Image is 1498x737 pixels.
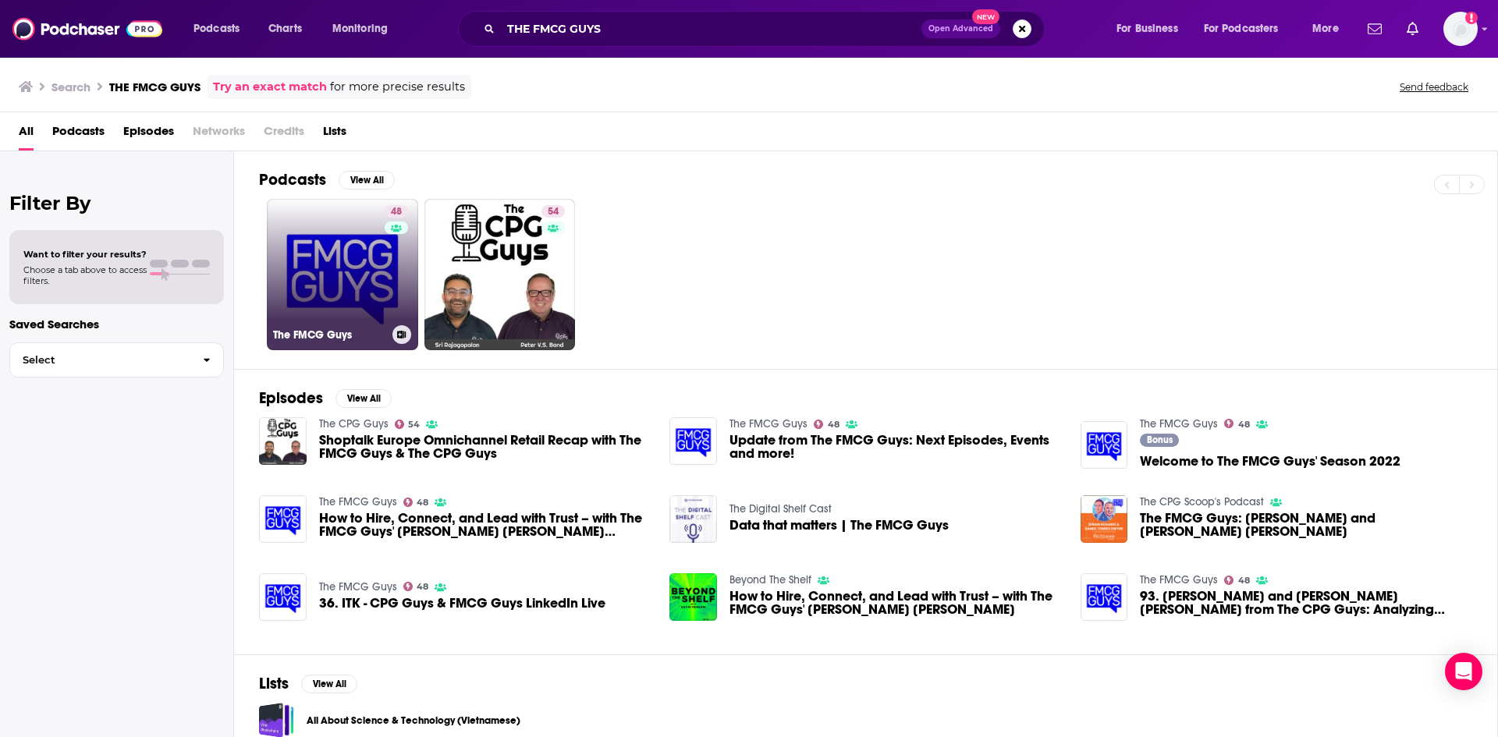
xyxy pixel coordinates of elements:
[9,317,224,331] p: Saved Searches
[403,498,429,507] a: 48
[183,16,260,41] button: open menu
[319,512,651,538] a: How to Hire, Connect, and Lead with Trust – with The FMCG Guys' Daniel Torres Dwyer (Bonus - Gues...
[123,119,174,151] a: Episodes
[267,199,418,350] a: 48The FMCG Guys
[729,590,1062,616] a: How to Hire, Connect, and Lead with Trust – with The FMCG Guys' Daniel Torres Dwyer
[319,597,605,610] span: 36. ITK - CPG Guys & FMCG Guys LinkedIn Live
[729,519,949,532] a: Data that matters | The FMCG Guys
[729,417,808,431] a: The FMCG Guys
[669,495,717,543] img: Data that matters | The FMCG Guys
[319,434,651,460] span: Shoptalk Europe Omnichannel Retail Recap with The FMCG Guys & The CPG Guys
[1238,577,1250,584] span: 48
[669,573,717,621] img: How to Hire, Connect, and Lead with Trust – with The FMCG Guys' Daniel Torres Dwyer
[1140,455,1400,468] a: Welcome to The FMCG Guys' Season 2022
[259,573,307,621] img: 36. ITK - CPG Guys & FMCG Guys LinkedIn Live
[814,420,840,429] a: 48
[1194,16,1301,41] button: open menu
[1081,421,1128,469] img: Welcome to The FMCG Guys' Season 2022
[729,434,1062,460] a: Update from The FMCG Guys: Next Episodes, Events and more!
[259,170,326,190] h2: Podcasts
[259,674,357,693] a: ListsView All
[548,204,559,220] span: 54
[729,502,832,516] a: The Digital Shelf Cast
[323,119,346,151] a: Lists
[258,16,311,41] a: Charts
[259,417,307,465] img: Shoptalk Europe Omnichannel Retail Recap with The FMCG Guys & The CPG Guys
[1361,16,1388,42] a: Show notifications dropdown
[501,16,921,41] input: Search podcasts, credits, & more...
[669,417,717,465] img: Update from The FMCG Guys: Next Episodes, Events and more!
[417,499,428,506] span: 48
[1140,512,1472,538] a: The FMCG Guys: Efrain Rosario and Daniel Torres Dwyer
[473,11,1060,47] div: Search podcasts, credits, & more...
[403,582,429,591] a: 48
[339,171,395,190] button: View All
[51,80,91,94] h3: Search
[264,119,304,151] span: Credits
[273,328,386,342] h3: The FMCG Guys
[921,19,1000,38] button: Open AdvancedNew
[1224,419,1250,428] a: 48
[1443,12,1478,46] button: Show profile menu
[12,14,162,44] img: Podchaser - Follow, Share and Rate Podcasts
[1140,512,1472,538] span: The FMCG Guys: [PERSON_NAME] and [PERSON_NAME] [PERSON_NAME]
[417,583,428,590] span: 48
[193,119,245,151] span: Networks
[1147,435,1173,445] span: Bonus
[268,18,302,40] span: Charts
[301,675,357,693] button: View All
[1140,417,1218,431] a: The FMCG Guys
[332,18,388,40] span: Monitoring
[424,199,576,350] a: 54
[109,80,201,94] h3: THE FMCG GUYS
[1301,16,1358,41] button: open menu
[9,192,224,214] h2: Filter By
[259,674,289,693] h2: Lists
[395,420,421,429] a: 54
[193,18,240,40] span: Podcasts
[321,16,408,41] button: open menu
[259,495,307,543] a: How to Hire, Connect, and Lead with Trust – with The FMCG Guys' Daniel Torres Dwyer (Bonus - Gues...
[213,78,327,96] a: Try an exact match
[259,388,392,408] a: EpisodesView All
[1204,18,1279,40] span: For Podcasters
[1443,12,1478,46] img: User Profile
[828,421,840,428] span: 48
[1140,590,1472,616] span: 93. [PERSON_NAME] and [PERSON_NAME] [PERSON_NAME] from The CPG Guys: Analyzing FMCG Company Results
[259,388,323,408] h2: Episodes
[319,512,651,538] span: How to Hire, Connect, and Lead with Trust – with The FMCG Guys' [PERSON_NAME] [PERSON_NAME] (Bonu...
[1238,421,1250,428] span: 48
[330,78,465,96] span: for more precise results
[1224,576,1250,585] a: 48
[23,264,147,286] span: Choose a tab above to access filters.
[1081,495,1128,543] img: The FMCG Guys: Efrain Rosario and Daniel Torres Dwyer
[319,417,389,431] a: The CPG Guys
[1395,80,1473,94] button: Send feedback
[729,573,811,586] a: Beyond The Shelf
[19,119,34,151] span: All
[972,9,1000,24] span: New
[729,590,1062,616] span: How to Hire, Connect, and Lead with Trust – with The FMCG Guys' [PERSON_NAME] [PERSON_NAME]
[391,204,402,220] span: 48
[1081,573,1128,621] img: 93. Bryan Gildenberg and Peter V.S. Bond from The CPG Guys: Analyzing FMCG Company Results
[23,249,147,260] span: Want to filter your results?
[385,205,408,218] a: 48
[1106,16,1198,41] button: open menu
[259,170,395,190] a: PodcastsView All
[52,119,105,151] span: Podcasts
[1140,590,1472,616] a: 93. Bryan Gildenberg and Peter V.S. Bond from The CPG Guys: Analyzing FMCG Company Results
[1465,12,1478,24] svg: Add a profile image
[307,712,520,729] a: All About Science & Technology (Vietnamese)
